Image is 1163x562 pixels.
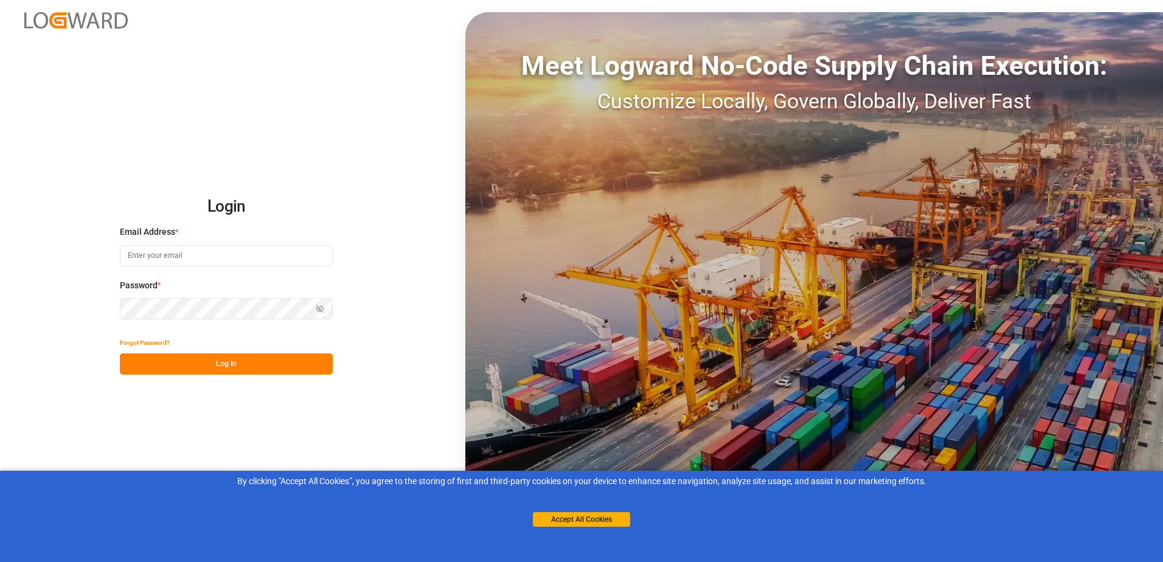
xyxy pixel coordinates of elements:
div: Meet Logward No-Code Supply Chain Execution: [465,46,1163,86]
span: Password [120,279,158,292]
h2: Login [120,187,333,226]
button: Forgot Password? [120,332,170,353]
img: Logward_new_orange.png [24,12,128,29]
button: Accept All Cookies [533,512,630,527]
span: Email Address [120,226,175,238]
input: Enter your email [120,245,333,266]
div: By clicking "Accept All Cookies”, you agree to the storing of first and third-party cookies on yo... [9,475,1154,488]
button: Log In [120,353,333,375]
div: Customize Locally, Govern Globally, Deliver Fast [465,86,1163,117]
